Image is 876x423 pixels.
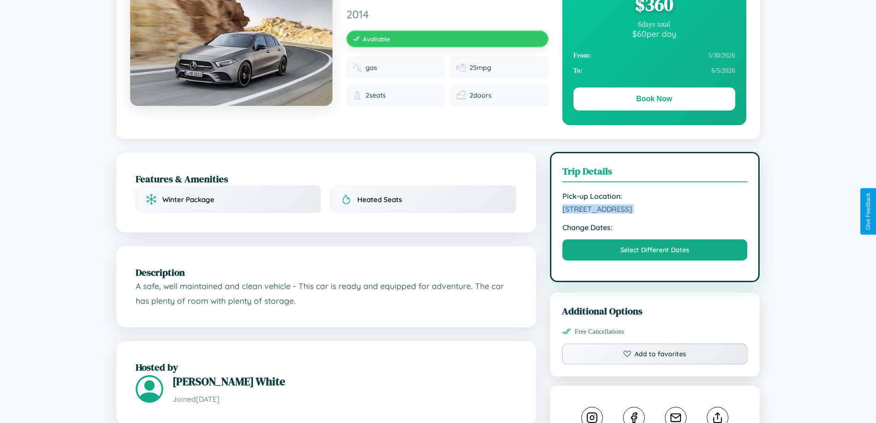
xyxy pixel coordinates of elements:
[469,91,492,99] span: 2 doors
[363,35,390,43] span: Available
[573,63,735,78] div: 6 / 5 / 2026
[162,195,214,204] span: Winter Package
[573,87,735,110] button: Book Now
[172,393,517,406] p: Joined [DATE]
[366,91,386,99] span: 2 seats
[573,29,735,39] div: $ 60 per day
[136,279,517,308] p: A safe, well maintained and clean vehicle - This car is ready and equipped for adventure. The car...
[172,374,517,389] h3: [PERSON_NAME] White
[457,91,466,100] img: Doors
[573,48,735,63] div: 5 / 30 / 2026
[562,343,748,365] button: Add to favorites
[353,63,362,72] img: Fuel type
[562,239,748,261] button: Select Different Dates
[575,328,624,336] span: Free Cancellations
[469,64,491,72] span: 25 mpg
[562,191,748,201] strong: Pick-up Location:
[346,7,549,21] span: 2014
[357,195,402,204] span: Heated Seats
[562,204,748,214] span: [STREET_ADDRESS]
[136,360,517,374] h2: Hosted by
[562,304,748,318] h3: Additional Options
[573,67,583,75] strong: To:
[136,172,517,185] h2: Features & Amenities
[457,63,466,72] img: Fuel efficiency
[573,52,591,59] strong: From:
[136,266,517,279] h2: Description
[865,193,871,230] div: Give Feedback
[366,64,377,72] span: gas
[562,164,748,182] h3: Trip Details
[353,91,362,100] img: Seats
[562,223,748,232] strong: Change Dates:
[573,20,735,29] div: 6 days total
